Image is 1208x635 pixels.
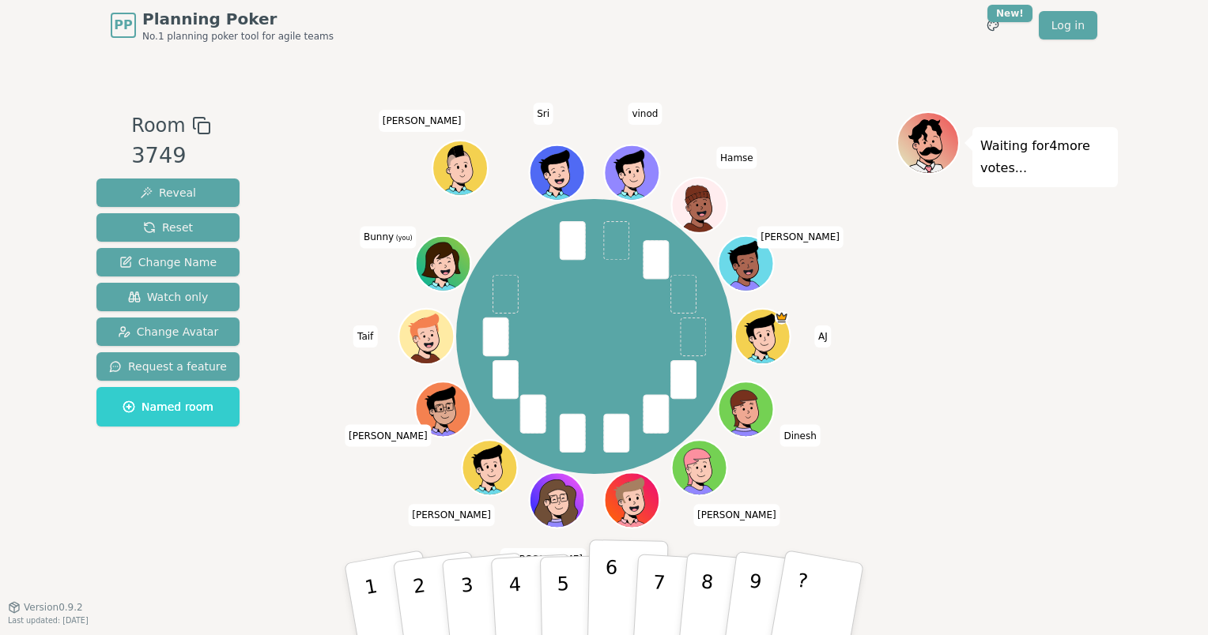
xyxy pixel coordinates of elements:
[417,238,469,290] button: Click to change your avatar
[345,425,432,447] span: Click to change your name
[123,399,213,415] span: Named room
[1039,11,1097,39] a: Log in
[780,425,820,447] span: Click to change your name
[379,110,466,132] span: Click to change your name
[979,11,1007,39] button: New!
[142,8,334,30] span: Planning Poker
[96,248,240,276] button: Change Name
[111,8,334,43] a: PPPlanning PokerNo.1 planning poker tool for agile teams
[24,601,83,614] span: Version 0.9.2
[757,227,844,249] span: Click to change your name
[980,135,1110,179] p: Waiting for 4 more votes...
[394,235,412,242] span: (you)
[119,254,217,270] span: Change Name
[128,289,209,305] span: Watch only
[96,387,240,426] button: Named room
[8,616,89,625] span: Last updated: [DATE]
[140,185,196,201] span: Reveal
[8,601,83,614] button: Version0.9.2
[814,325,832,348] span: Click to change your name
[353,325,377,348] span: Click to change your name
[96,352,240,381] button: Request a feature
[114,16,132,35] span: PP
[987,5,1032,22] div: New!
[96,283,240,311] button: Watch only
[693,504,780,526] span: Click to change your name
[109,359,227,374] span: Request a feature
[774,310,788,325] span: AJ is the host
[131,111,185,140] span: Room
[500,548,587,570] span: Click to change your name
[131,140,210,172] div: 3749
[96,213,240,242] button: Reset
[143,220,193,235] span: Reset
[96,178,240,207] button: Reveal
[533,103,553,125] span: Click to change your name
[408,504,495,526] span: Click to change your name
[96,317,240,346] button: Change Avatar
[142,30,334,43] span: No.1 planning poker tool for agile teams
[360,227,417,249] span: Click to change your name
[716,147,757,169] span: Click to change your name
[118,324,219,340] span: Change Avatar
[628,103,662,125] span: Click to change your name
